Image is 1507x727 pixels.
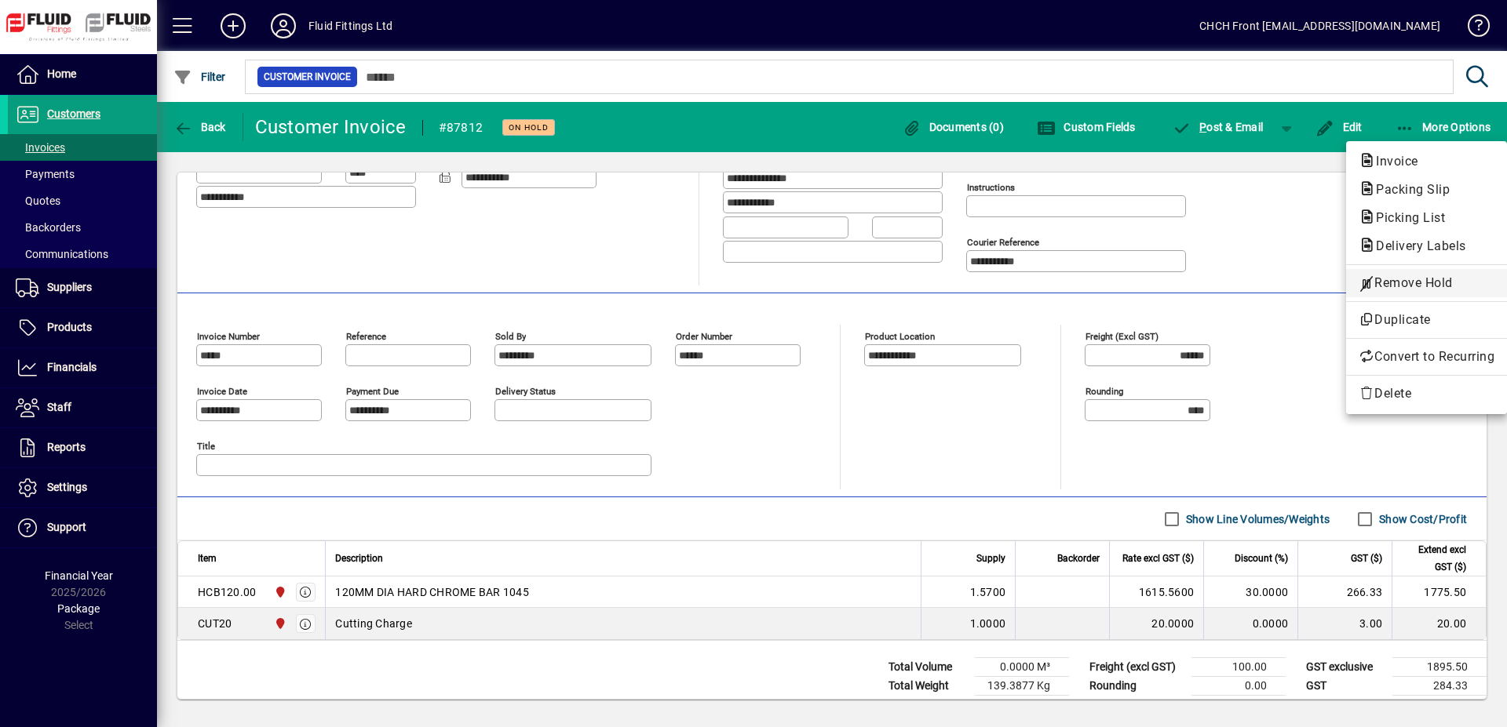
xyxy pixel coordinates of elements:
[1359,182,1458,197] span: Packing Slip
[1359,274,1494,293] span: Remove Hold
[1359,347,1494,366] span: Convert to Recurring
[1359,384,1494,403] span: Delete
[1359,311,1494,329] span: Duplicate
[1359,154,1426,169] span: Invoice
[1359,238,1474,253] span: Delivery Labels
[1359,210,1453,225] span: Picking List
